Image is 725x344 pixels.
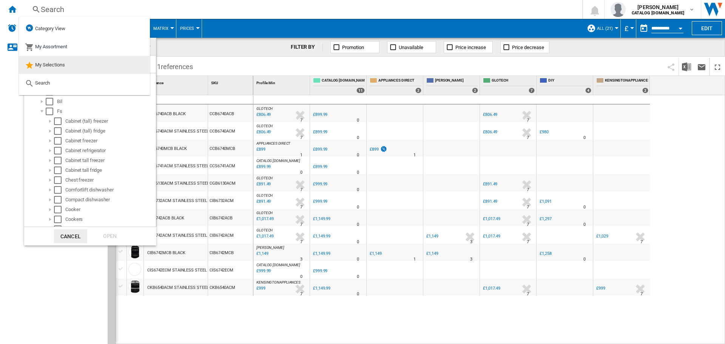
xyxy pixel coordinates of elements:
[65,167,155,174] div: Cabinet tall fridge
[54,196,65,204] md-checkbox: Select
[46,98,57,105] md-checkbox: Select
[35,44,67,49] span: My Assortment
[65,176,155,184] div: Chest freezer
[57,98,155,105] div: Bil
[65,127,155,135] div: Cabinet (tall) fridge
[54,157,65,164] md-checkbox: Select
[54,137,65,145] md-checkbox: Select
[35,80,50,86] span: Search
[65,216,155,223] div: Cookers
[65,206,155,213] div: Cooker
[54,147,65,154] md-checkbox: Select
[65,157,155,164] div: Cabinet tall freezer
[65,137,155,145] div: Cabinet freezer
[93,229,126,243] div: Open
[54,216,65,223] md-checkbox: Select
[54,117,65,125] md-checkbox: Select
[54,229,87,243] button: Cancel
[65,186,155,194] div: Comfortlift dishwasher
[54,225,65,233] md-checkbox: Select
[54,176,65,184] md-checkbox: Select
[54,127,65,135] md-checkbox: Select
[65,196,155,204] div: Compact dishwasher
[46,108,57,115] md-checkbox: Select
[54,206,65,213] md-checkbox: Select
[57,108,155,115] div: Fs
[65,225,155,233] div: Cooling
[25,23,34,32] img: wiser-icon-blue.png
[65,117,155,125] div: Cabinet (tall) freezer
[35,26,65,31] span: Category View
[54,167,65,174] md-checkbox: Select
[65,147,155,154] div: Cabinet refrigerator
[54,186,65,194] md-checkbox: Select
[35,62,65,68] span: My Selections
